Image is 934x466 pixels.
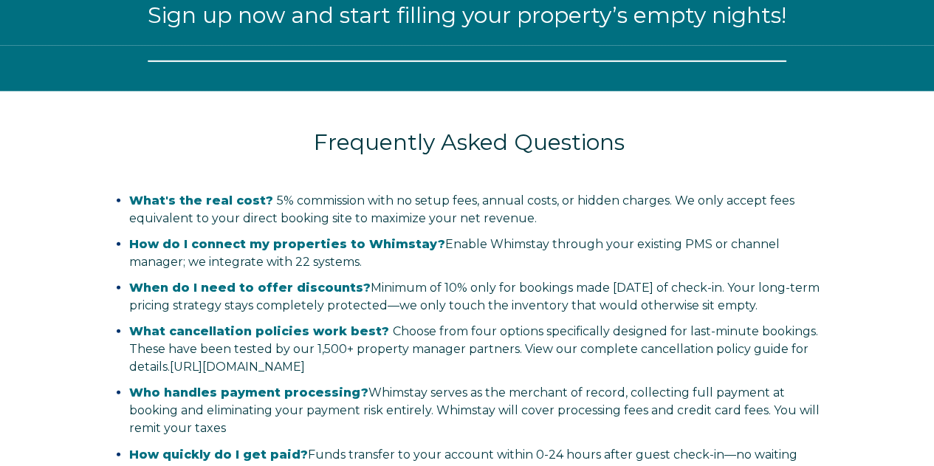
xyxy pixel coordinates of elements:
strong: Who handles payment processing? [129,386,368,400]
span: only for bookings made [DATE] of check-in. Your long-term pricing strategy stays completely prote... [129,281,820,312]
span: 5% commission with no setup fees, annual costs, or hidden charges. We only accept fees equivalent... [129,193,794,225]
span: Frequently Asked Questions [314,129,625,156]
strong: How quickly do I get paid? [129,448,308,462]
span: Sign up now and start filling your property’s empty nights! [148,1,786,29]
span: Choose from four options specifically designed for last-minute bookings. These have been tested b... [129,324,818,374]
span: Whimstay serves as the merchant of record, collecting full payment at booking and eliminating you... [129,386,820,435]
a: Vínculo https://salespage.whimstay.com/cancellation-policy-options [170,360,305,374]
strong: When do I need to offer discounts? [129,281,371,295]
strong: How do I connect my properties to Whimstay? [129,237,445,251]
span: What cancellation policies work best? [129,324,389,338]
span: Minimum of 10% [371,281,467,295]
span: Enable Whimstay through your existing PMS or channel manager; we integrate with 22 systems. [129,237,780,269]
span: What's the real cost? [129,193,273,208]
